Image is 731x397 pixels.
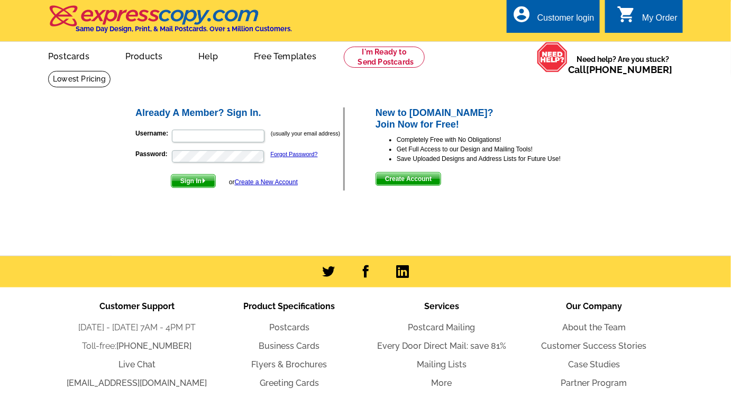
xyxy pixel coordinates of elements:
[586,64,672,75] a: [PHONE_NUMBER]
[31,43,106,68] a: Postcards
[202,178,206,183] img: button-next-arrow-white.png
[562,322,626,332] a: About the Team
[61,340,213,353] li: Toll-free:
[237,43,333,68] a: Free Templates
[561,378,627,388] a: Partner Program
[48,13,292,33] a: Same Day Design, Print, & Mail Postcards. Over 1 Million Customers.
[568,54,678,75] span: Need help? Are you stuck?
[171,175,215,187] span: Sign In
[542,341,647,351] a: Customer Success Stories
[244,301,335,311] span: Product Specifications
[417,359,467,369] a: Mailing Lists
[108,43,180,68] a: Products
[271,130,340,137] small: (usually your email address)
[229,177,298,187] div: or
[252,359,327,369] a: Flyers & Brochures
[99,301,175,311] span: Customer Support
[424,301,459,311] span: Services
[76,25,292,33] h4: Same Day Design, Print, & Mail Postcards. Over 1 Million Customers.
[135,107,343,119] h2: Already A Member? Sign In.
[408,322,476,332] a: Postcard Mailing
[376,172,441,186] button: Create Account
[432,378,452,388] a: More
[377,341,506,351] a: Every Door Direct Mail: save 81%
[397,145,597,154] li: Get Full Access to our Design and Mailing Tools!
[376,107,597,130] h2: New to [DOMAIN_NAME]? Join Now for Free!
[376,173,441,185] span: Create Account
[117,341,192,351] a: [PHONE_NUMBER]
[642,13,678,28] div: My Order
[397,154,597,164] li: Save Uploaded Designs and Address Lists for Future Use!
[617,12,678,25] a: shopping_cart My Order
[135,149,171,159] label: Password:
[537,13,595,28] div: Customer login
[181,43,235,68] a: Help
[397,135,597,145] li: Completely Free with No Obligations!
[568,359,620,369] a: Case Studies
[235,178,298,186] a: Create a New Account
[512,12,595,25] a: account_circle Customer login
[617,5,636,24] i: shopping_cart
[61,321,213,334] li: [DATE] - [DATE] 7AM - 4PM PT
[135,129,171,138] label: Username:
[67,378,207,388] a: [EMAIL_ADDRESS][DOMAIN_NAME]
[568,64,672,75] span: Call
[259,341,320,351] a: Business Cards
[171,174,216,188] button: Sign In
[269,322,309,332] a: Postcards
[566,301,622,311] span: Our Company
[260,378,319,388] a: Greeting Cards
[512,5,531,24] i: account_circle
[537,42,568,73] img: help
[118,359,156,369] a: Live Chat
[270,151,317,157] a: Forgot Password?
